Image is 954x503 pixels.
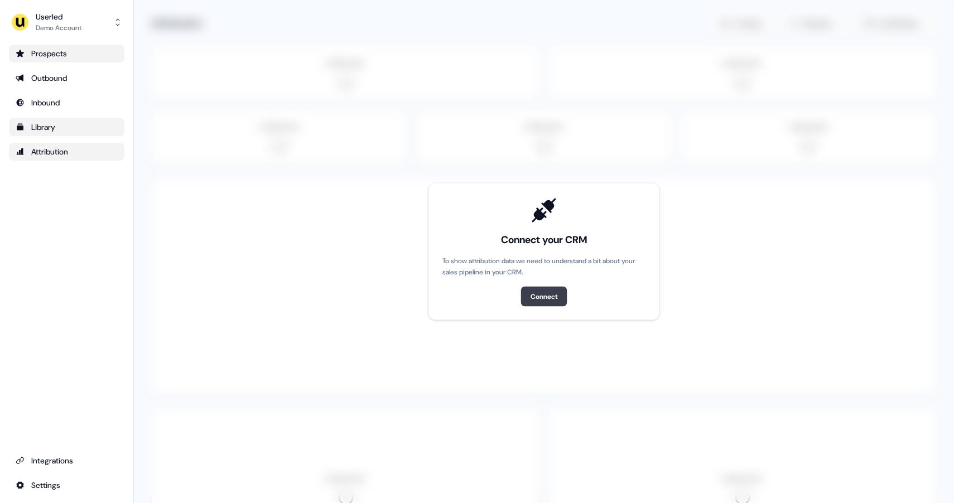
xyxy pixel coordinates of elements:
div: Connect [531,291,558,302]
a: Go to templates [9,118,124,136]
button: UserledDemo Account [9,9,124,36]
div: Inbound [16,97,118,108]
a: Go to attribution [9,143,124,161]
a: Go to integrations [9,452,124,470]
div: Integrations [16,455,118,466]
button: Connect [521,287,567,307]
div: Attribution [16,146,118,157]
a: Go to integrations [9,476,124,494]
div: Connect your CRM [501,233,587,246]
div: Library [16,122,118,133]
a: Go to outbound experience [9,69,124,87]
a: Go to prospects [9,45,124,62]
div: Demo Account [36,22,81,33]
p: To show attribution data we need to understand a bit about your sales pipeline in your CRM. [442,255,646,278]
div: Prospects [16,48,118,59]
div: Userled [36,11,81,22]
div: Settings [16,480,118,491]
div: Outbound [16,72,118,84]
a: Go to Inbound [9,94,124,112]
